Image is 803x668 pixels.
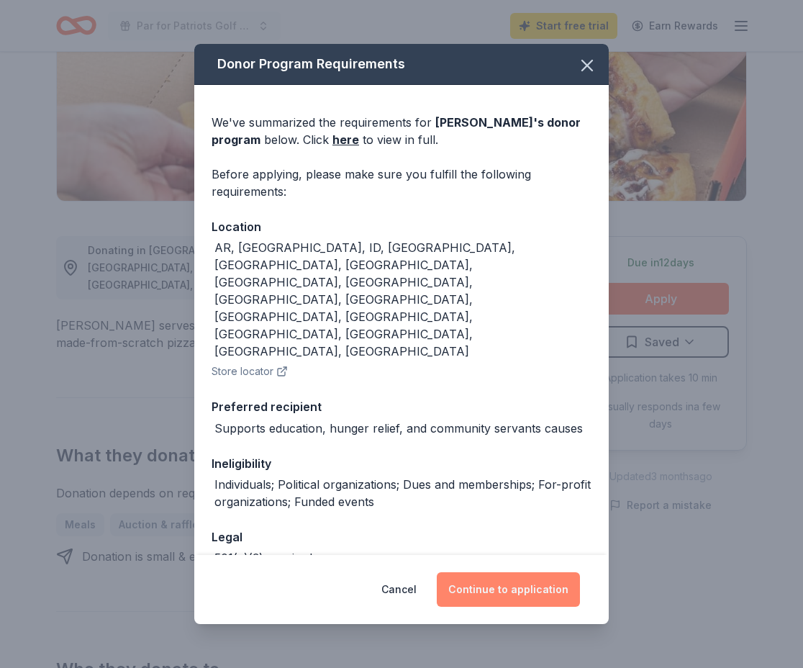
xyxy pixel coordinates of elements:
div: AR, [GEOGRAPHIC_DATA], ID, [GEOGRAPHIC_DATA], [GEOGRAPHIC_DATA], [GEOGRAPHIC_DATA], [GEOGRAPHIC_D... [214,239,591,360]
div: 501(c)(3) required [214,549,312,567]
button: Store locator [212,363,288,380]
div: Donor Program Requirements [194,44,609,85]
div: Individuals; Political organizations; Dues and memberships; For-profit organizations; Funded events [214,476,591,510]
div: Preferred recipient [212,397,591,416]
button: Continue to application [437,572,580,607]
div: Supports education, hunger relief, and community servants causes [214,420,583,437]
div: Before applying, please make sure you fulfill the following requirements: [212,166,591,200]
div: Location [212,217,591,236]
button: Cancel [381,572,417,607]
a: here [332,131,359,148]
div: Legal [212,528,591,546]
div: We've summarized the requirements for below. Click to view in full. [212,114,591,148]
div: Ineligibility [212,454,591,473]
